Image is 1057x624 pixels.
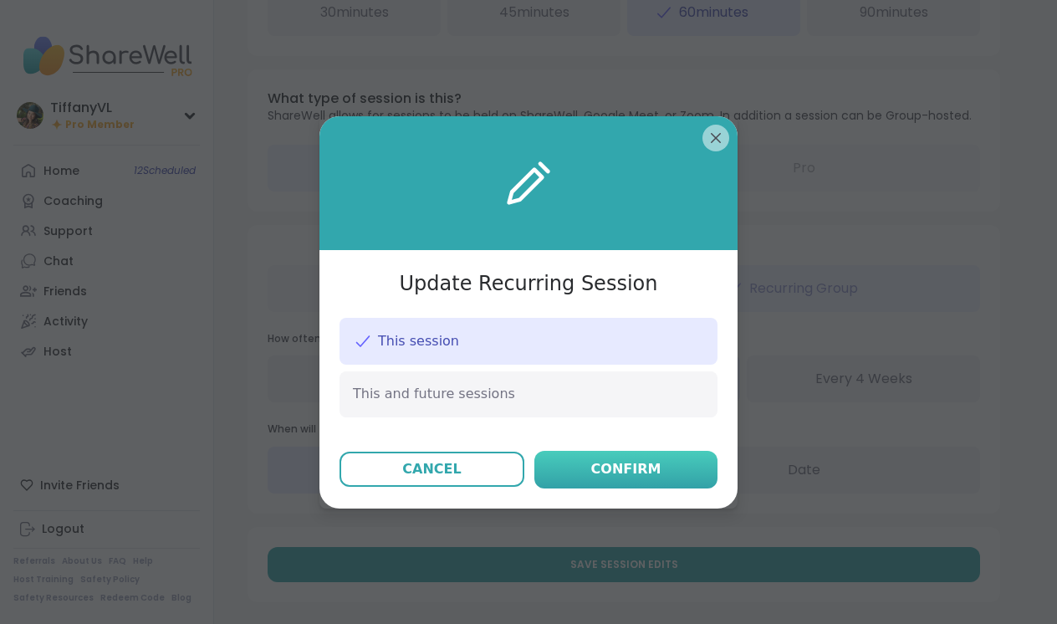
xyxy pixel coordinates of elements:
button: Confirm [534,451,717,488]
div: Cancel [402,459,461,479]
div: Confirm [591,459,661,479]
span: This session [378,332,459,350]
button: Cancel [340,452,524,487]
span: This and future sessions [353,385,515,403]
h3: Update Recurring Session [400,270,658,299]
